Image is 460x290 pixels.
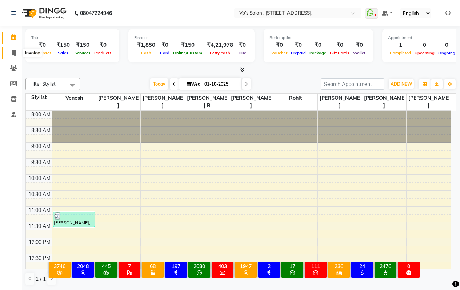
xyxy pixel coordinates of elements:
[213,263,232,270] div: 403
[30,127,52,134] div: 8:30 AM
[236,263,255,270] div: 1947
[96,94,140,110] span: [PERSON_NAME]
[53,212,95,227] div: [PERSON_NAME], TK01, 11:10 AM-11:40 AM, [PERSON_NAME] - Clean Shave (₹150)
[185,94,229,110] span: [PERSON_NAME] b
[236,41,249,49] div: ₹0
[273,94,317,103] span: rohit
[19,3,68,23] img: logo
[73,263,92,270] div: 2048
[321,78,384,90] input: Search Appointment
[269,41,289,49] div: ₹0
[141,94,185,110] span: [PERSON_NAME]
[237,50,248,56] span: Due
[229,94,273,110] span: [PERSON_NAME]
[120,263,139,270] div: 7
[436,41,457,49] div: 0
[376,263,395,270] div: 2476
[139,50,153,56] span: Cash
[391,81,412,87] span: ADD NEW
[73,50,92,56] span: Services
[30,143,52,150] div: 9:00 AM
[134,41,158,49] div: ₹1,850
[50,263,69,270] div: 3746
[260,263,279,270] div: 2
[351,50,367,56] span: Wallet
[30,159,52,166] div: 9:30 AM
[56,50,70,56] span: Sales
[353,263,372,270] div: 24
[329,263,348,270] div: 236
[27,254,52,262] div: 12:30 PM
[134,35,249,41] div: Finance
[407,94,451,110] span: [PERSON_NAME]
[73,41,92,49] div: ₹150
[171,50,204,56] span: Online/Custom
[204,41,236,49] div: ₹4,21,978
[27,175,52,182] div: 10:00 AM
[208,50,232,56] span: Petty cash
[30,81,56,87] span: Filter Stylist
[31,35,113,41] div: Total
[399,263,418,270] div: 0
[158,41,171,49] div: ₹0
[27,207,52,214] div: 11:00 AM
[27,191,52,198] div: 10:30 AM
[158,50,171,56] span: Card
[171,41,204,49] div: ₹150
[388,50,413,56] span: Completed
[328,41,351,49] div: ₹0
[283,263,302,270] div: 17
[97,263,116,270] div: 445
[306,263,325,270] div: 111
[388,41,413,49] div: 1
[30,111,52,118] div: 8:00 AM
[36,275,46,283] span: 1 / 1
[26,94,52,101] div: Stylist
[27,222,52,230] div: 11:30 AM
[308,50,328,56] span: Package
[289,50,308,56] span: Prepaid
[31,41,53,49] div: ₹0
[436,50,457,56] span: Ongoing
[202,79,239,90] input: 2025-10-01
[269,35,367,41] div: Redemption
[289,41,308,49] div: ₹0
[308,41,328,49] div: ₹0
[80,3,112,23] b: 08047224946
[389,79,414,89] button: ADD NEW
[185,81,202,87] span: Wed
[362,94,406,110] span: [PERSON_NAME]
[52,94,96,103] span: Venesh
[143,263,162,270] div: 68
[23,49,41,57] div: Invoice
[53,41,73,49] div: ₹150
[92,50,113,56] span: Products
[351,41,367,49] div: ₹0
[150,78,168,90] span: Today
[318,94,362,110] span: [PERSON_NAME]
[92,41,113,49] div: ₹0
[413,50,436,56] span: Upcoming
[413,41,436,49] div: 0
[167,263,185,270] div: 197
[269,50,289,56] span: Voucher
[328,50,351,56] span: Gift Cards
[27,238,52,246] div: 12:00 PM
[190,263,209,270] div: 2080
